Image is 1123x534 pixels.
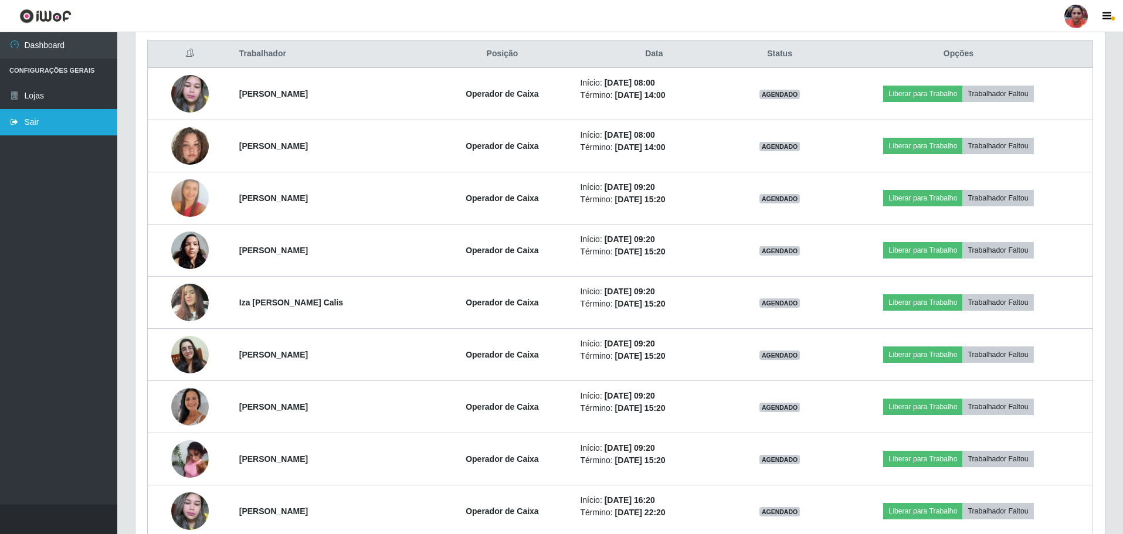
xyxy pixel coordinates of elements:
li: Término: [580,350,728,362]
img: CoreUI Logo [19,9,72,23]
time: [DATE] 15:20 [615,351,666,360]
button: Trabalhador Faltou [962,399,1033,415]
button: Liberar para Trabalho [883,503,962,519]
img: 1751065972861.jpeg [171,113,209,179]
span: AGENDADO [759,351,800,360]
span: AGENDADO [759,403,800,412]
li: Início: [580,494,728,506]
strong: Operador de Caixa [466,402,539,411]
strong: [PERSON_NAME] [239,402,308,411]
li: Início: [580,285,728,298]
time: [DATE] 15:20 [615,455,666,465]
button: Trabalhador Faltou [962,190,1033,206]
button: Liberar para Trabalho [883,346,962,363]
strong: Operador de Caixa [466,141,539,151]
strong: [PERSON_NAME] [239,89,308,98]
strong: Operador de Caixa [466,89,539,98]
button: Liberar para Trabalho [883,451,962,467]
button: Trabalhador Faltou [962,242,1033,259]
th: Posição [431,40,573,68]
li: Término: [580,402,728,414]
strong: Operador de Caixa [466,454,539,464]
strong: Operador de Caixa [466,193,539,203]
li: Início: [580,338,728,350]
th: Data [573,40,735,68]
li: Término: [580,193,728,206]
th: Opções [825,40,1093,68]
li: Término: [580,89,728,101]
time: [DATE] 09:20 [605,287,655,296]
time: [DATE] 15:20 [615,247,666,256]
strong: [PERSON_NAME] [239,454,308,464]
span: AGENDADO [759,455,800,464]
span: AGENDADO [759,142,800,151]
strong: Operador de Caixa [466,350,539,359]
strong: Iza [PERSON_NAME] Calis [239,298,343,307]
button: Liberar para Trabalho [883,138,962,154]
span: AGENDADO [759,507,800,516]
li: Término: [580,246,728,258]
li: Início: [580,77,728,89]
time: [DATE] 15:20 [615,403,666,413]
time: [DATE] 09:20 [605,391,655,400]
button: Trabalhador Faltou [962,346,1033,363]
img: 1634907805222.jpeg [171,69,209,119]
strong: Operador de Caixa [466,246,539,255]
img: 1750773531322.jpeg [171,434,209,484]
time: [DATE] 15:20 [615,299,666,308]
time: [DATE] 09:20 [605,339,655,348]
button: Trabalhador Faltou [962,138,1033,154]
th: Status [735,40,825,68]
time: [DATE] 09:20 [605,182,655,192]
time: [DATE] 09:20 [605,234,655,244]
time: [DATE] 22:20 [615,508,666,517]
time: [DATE] 15:20 [615,195,666,204]
li: Início: [580,442,728,454]
img: 1714848493564.jpeg [171,225,209,275]
strong: [PERSON_NAME] [239,246,308,255]
button: Liberar para Trabalho [883,294,962,311]
li: Início: [580,181,728,193]
span: AGENDADO [759,194,800,203]
img: 1757236208541.jpeg [171,170,209,227]
button: Trabalhador Faltou [962,294,1033,311]
li: Término: [580,141,728,154]
button: Liberar para Trabalho [883,242,962,259]
strong: Operador de Caixa [466,298,539,307]
li: Término: [580,506,728,519]
time: [DATE] 16:20 [605,495,655,505]
button: Trabalhador Faltou [962,86,1033,102]
button: Liberar para Trabalho [883,190,962,206]
li: Início: [580,390,728,402]
strong: Operador de Caixa [466,506,539,516]
button: Liberar para Trabalho [883,86,962,102]
img: 1743778813300.jpeg [171,373,209,440]
strong: [PERSON_NAME] [239,506,308,516]
li: Término: [580,454,728,467]
time: [DATE] 08:00 [605,130,655,140]
button: Liberar para Trabalho [883,399,962,415]
li: Início: [580,233,728,246]
button: Trabalhador Faltou [962,451,1033,467]
time: [DATE] 08:00 [605,78,655,87]
th: Trabalhador [232,40,432,68]
button: Trabalhador Faltou [962,503,1033,519]
strong: [PERSON_NAME] [239,193,308,203]
strong: [PERSON_NAME] [239,350,308,359]
span: AGENDADO [759,246,800,256]
img: 1754064940964.jpeg [171,336,209,373]
strong: [PERSON_NAME] [239,141,308,151]
time: [DATE] 09:20 [605,443,655,453]
li: Início: [580,129,728,141]
span: AGENDADO [759,298,800,308]
time: [DATE] 14:00 [615,142,666,152]
time: [DATE] 14:00 [615,90,666,100]
li: Término: [580,298,728,310]
img: 1754675382047.jpeg [171,277,209,327]
span: AGENDADO [759,90,800,99]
